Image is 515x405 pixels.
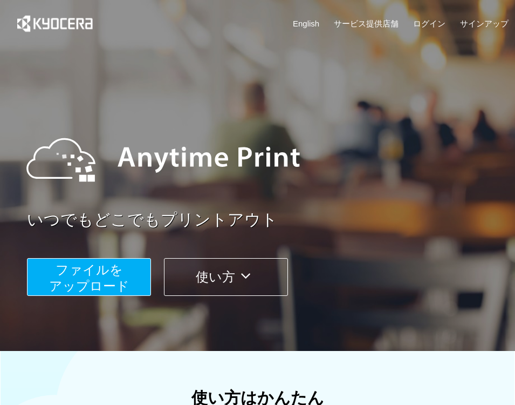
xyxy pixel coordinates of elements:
[27,208,515,232] a: いつでもどこでもプリントアウト
[27,258,151,296] button: ファイルを​​アップロード
[49,262,129,293] span: ファイルを ​​アップロード
[293,18,319,29] a: English
[413,18,445,29] a: ログイン
[334,18,399,29] a: サービス提供店舗
[460,18,509,29] a: サインアップ
[164,258,288,296] button: 使い方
